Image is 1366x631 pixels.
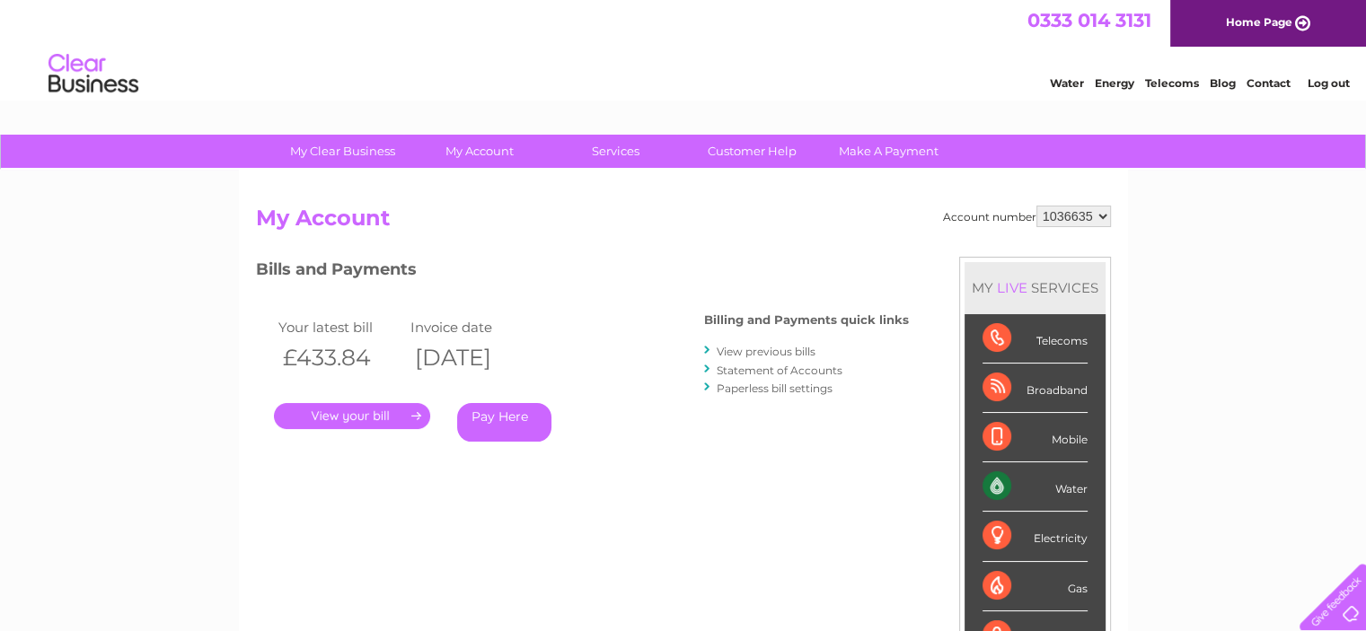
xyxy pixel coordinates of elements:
[983,512,1088,561] div: Electricity
[815,135,963,168] a: Make A Payment
[1027,9,1151,31] a: 0333 014 3131
[269,135,417,168] a: My Clear Business
[256,206,1111,240] h2: My Account
[717,345,815,358] a: View previous bills
[1145,76,1199,90] a: Telecoms
[256,257,909,288] h3: Bills and Payments
[260,10,1108,87] div: Clear Business is a trading name of Verastar Limited (registered in [GEOGRAPHIC_DATA] No. 3667643...
[993,279,1031,296] div: LIVE
[983,462,1088,512] div: Water
[983,314,1088,364] div: Telecoms
[983,562,1088,611] div: Gas
[717,364,842,377] a: Statement of Accounts
[983,413,1088,462] div: Mobile
[274,339,407,376] th: £433.84
[717,381,833,395] a: Paperless bill settings
[1307,76,1349,90] a: Log out
[457,403,551,442] a: Pay Here
[405,135,553,168] a: My Account
[274,403,430,429] a: .
[1095,76,1134,90] a: Energy
[704,313,909,327] h4: Billing and Payments quick links
[943,206,1111,227] div: Account number
[406,339,539,376] th: [DATE]
[48,47,139,101] img: logo.png
[406,315,539,339] td: Invoice date
[1210,76,1236,90] a: Blog
[542,135,690,168] a: Services
[1247,76,1291,90] a: Contact
[983,364,1088,413] div: Broadband
[1050,76,1084,90] a: Water
[965,262,1106,313] div: MY SERVICES
[678,135,826,168] a: Customer Help
[274,315,407,339] td: Your latest bill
